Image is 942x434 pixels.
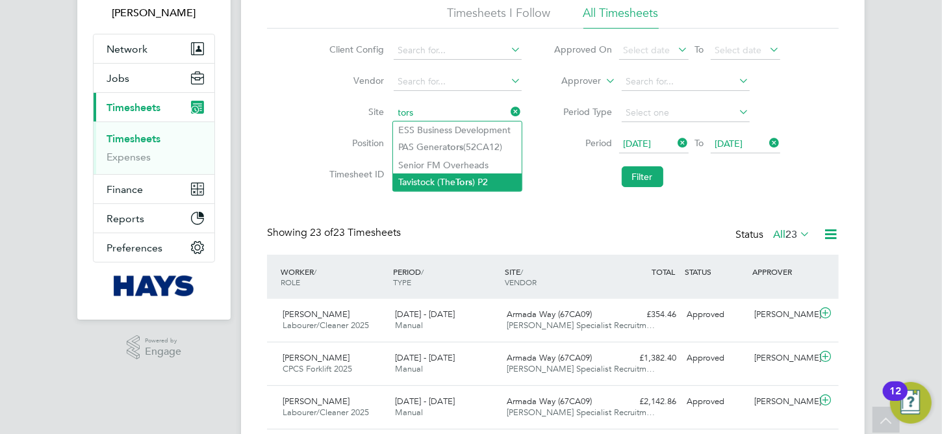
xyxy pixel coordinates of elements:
[326,137,385,149] label: Position
[94,93,214,121] button: Timesheets
[94,204,214,233] button: Reports
[521,266,524,277] span: /
[622,73,750,91] input: Search for...
[127,335,182,360] a: Powered byEngage
[890,382,932,424] button: Open Resource Center, 12 new notifications
[395,320,423,331] span: Manual
[624,138,652,149] span: [DATE]
[393,121,522,138] li: ESS Business Development
[283,396,350,407] span: [PERSON_NAME]
[681,391,749,413] div: Approved
[554,137,613,149] label: Period
[107,101,160,114] span: Timesheets
[749,348,817,369] div: [PERSON_NAME]
[448,5,551,29] li: Timesheets I Follow
[889,391,901,408] div: 12
[326,106,385,118] label: Site
[507,407,656,418] span: [PERSON_NAME] Specialist Recruitm…
[681,348,749,369] div: Approved
[455,177,472,188] b: Tors
[114,275,195,296] img: hays-logo-retina.png
[94,34,214,63] button: Network
[107,183,143,196] span: Finance
[393,277,411,287] span: TYPE
[773,228,810,241] label: All
[502,260,615,294] div: SITE
[505,277,537,287] span: VENDOR
[749,260,817,283] div: APPROVER
[785,228,797,241] span: 23
[624,44,670,56] span: Select date
[691,134,708,151] span: To
[622,104,750,122] input: Select one
[393,157,522,173] li: Senior FM Overheads
[507,352,592,363] span: Armada Way (67CA09)
[390,260,502,294] div: PERIOD
[393,138,522,156] li: PAS Genera (52CA12)
[107,43,147,55] span: Network
[652,266,675,277] span: TOTAL
[145,346,181,357] span: Engage
[94,121,214,174] div: Timesheets
[326,75,385,86] label: Vendor
[681,260,749,283] div: STATUS
[507,309,592,320] span: Armada Way (67CA09)
[691,41,708,58] span: To
[93,275,215,296] a: Go to home page
[107,212,144,225] span: Reports
[93,5,215,21] span: Katie McPherson
[395,363,423,374] span: Manual
[735,226,813,244] div: Status
[267,226,403,240] div: Showing
[107,151,151,163] a: Expenses
[749,391,817,413] div: [PERSON_NAME]
[281,277,300,287] span: ROLE
[681,304,749,325] div: Approved
[622,166,663,187] button: Filter
[145,335,181,346] span: Powered by
[310,226,333,239] span: 23 of
[107,242,162,254] span: Preferences
[394,42,522,60] input: Search for...
[715,44,762,56] span: Select date
[507,396,592,407] span: Armada Way (67CA09)
[94,233,214,262] button: Preferences
[393,173,522,191] li: Tavistock (The ) P2
[277,260,390,294] div: WORKER
[314,266,316,277] span: /
[395,352,455,363] span: [DATE] - [DATE]
[421,266,424,277] span: /
[283,309,350,320] span: [PERSON_NAME]
[107,72,129,84] span: Jobs
[326,44,385,55] label: Client Config
[326,168,385,180] label: Timesheet ID
[283,407,369,418] span: Labourer/Cleaner 2025
[395,309,455,320] span: [DATE] - [DATE]
[394,73,522,91] input: Search for...
[614,304,681,325] div: £354.46
[614,348,681,369] div: £1,382.40
[394,104,522,122] input: Search for...
[715,138,743,149] span: [DATE]
[554,106,613,118] label: Period Type
[395,407,423,418] span: Manual
[107,133,160,145] a: Timesheets
[310,226,401,239] span: 23 Timesheets
[395,396,455,407] span: [DATE] - [DATE]
[94,175,214,203] button: Finance
[554,44,613,55] label: Approved On
[283,363,352,374] span: CPCS Forklift 2025
[507,320,656,331] span: [PERSON_NAME] Specialist Recruitm…
[749,304,817,325] div: [PERSON_NAME]
[94,64,214,92] button: Jobs
[614,391,681,413] div: £2,142.86
[543,75,602,88] label: Approver
[583,5,659,29] li: All Timesheets
[447,142,463,153] b: tors
[283,352,350,363] span: [PERSON_NAME]
[283,320,369,331] span: Labourer/Cleaner 2025
[507,363,656,374] span: [PERSON_NAME] Specialist Recruitm…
